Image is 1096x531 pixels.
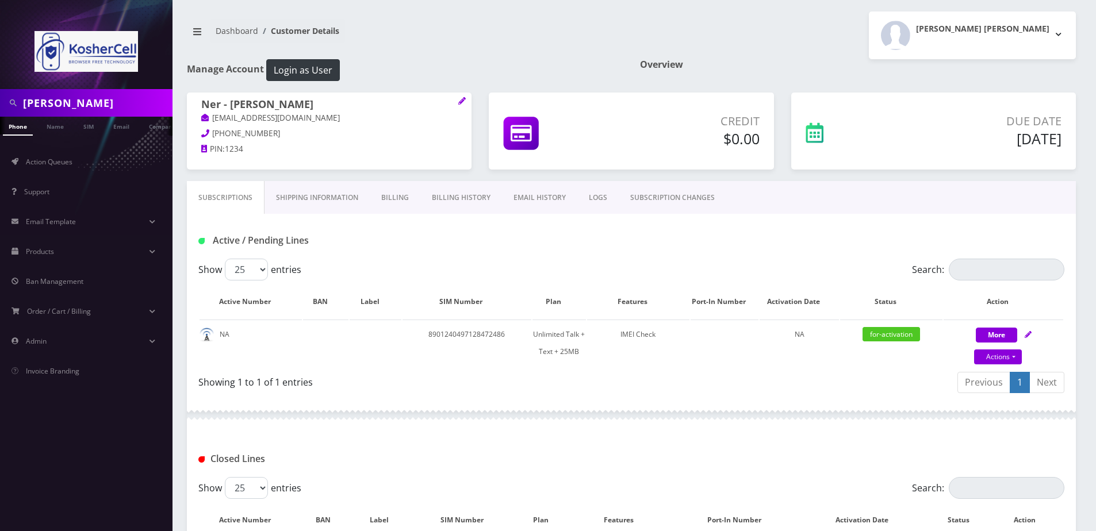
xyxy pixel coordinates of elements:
h1: Ner - [PERSON_NAME] [201,98,457,112]
a: Phone [3,117,33,136]
span: Admin [26,336,47,346]
span: [PHONE_NUMBER] [212,128,280,138]
span: NA [795,329,804,339]
button: [PERSON_NAME] [PERSON_NAME] [869,11,1076,59]
div: IMEI Check [587,326,689,343]
td: Unlimited Talk + Text + 25MB [532,320,586,366]
nav: breadcrumb [187,19,623,52]
th: Plan: activate to sort column ascending [532,285,586,318]
img: default.png [200,328,214,342]
h1: Overview [640,59,1076,70]
input: Search in Company [23,92,170,114]
a: SIM [78,117,99,134]
th: Action: activate to sort column ascending [944,285,1063,318]
input: Search: [949,477,1064,499]
a: Name [41,117,70,134]
th: Active Number: activate to sort column ascending [200,285,302,318]
h1: Active / Pending Lines [198,235,476,246]
a: PIN: [201,144,225,155]
button: More [976,328,1017,343]
th: SIM Number: activate to sort column ascending [403,285,531,318]
a: Email [108,117,135,134]
a: EMAIL HISTORY [502,181,577,214]
p: Due Date [896,113,1061,130]
select: Showentries [225,477,268,499]
th: Status: activate to sort column ascending [840,285,942,318]
h1: Manage Account [187,59,623,81]
img: Active / Pending Lines [198,238,205,244]
span: Invoice Branding [26,366,79,376]
h5: [DATE] [896,130,1061,147]
span: Products [26,247,54,256]
label: Show entries [198,259,301,280]
div: Showing 1 to 1 of 1 entries [198,371,623,389]
h5: $0.00 [617,130,759,147]
span: 1234 [225,144,243,154]
a: Previous [957,372,1010,393]
select: Showentries [225,259,268,280]
a: Company [143,117,182,134]
span: Support [24,187,49,197]
span: Action Queues [26,157,72,167]
a: LOGS [577,181,619,214]
th: Activation Date: activate to sort column ascending [760,285,839,318]
a: Next [1029,372,1064,393]
h2: [PERSON_NAME] [PERSON_NAME] [916,24,1049,34]
label: Search: [912,477,1064,499]
a: [EMAIL_ADDRESS][DOMAIN_NAME] [201,113,340,124]
a: Login as User [264,63,340,75]
a: Dashboard [216,25,258,36]
th: BAN: activate to sort column ascending [303,285,348,318]
th: Port-In Number: activate to sort column ascending [691,285,758,318]
th: Features: activate to sort column ascending [587,285,689,318]
td: NA [200,320,302,366]
a: Actions [974,349,1022,364]
p: Credit [617,113,759,130]
a: 1 [1010,372,1030,393]
label: Show entries [198,477,301,499]
span: Email Template [26,217,76,226]
button: Login as User [266,59,340,81]
img: KosherCell [35,31,138,72]
h1: Closed Lines [198,453,476,464]
li: Customer Details [258,25,339,37]
img: Closed Lines [198,456,205,463]
input: Search: [949,259,1064,280]
a: Subscriptions [187,181,265,214]
label: Search: [912,259,1064,280]
span: Ban Management [26,276,83,286]
a: SUBSCRIPTION CHANGES [619,181,726,214]
td: 8901240497128472486 [403,320,531,366]
a: Shipping Information [265,181,370,214]
a: Billing History [420,181,502,214]
span: Order / Cart / Billing [27,306,91,316]
span: for-activation [863,327,920,341]
a: Billing [370,181,420,214]
th: Label: activate to sort column ascending [350,285,401,318]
